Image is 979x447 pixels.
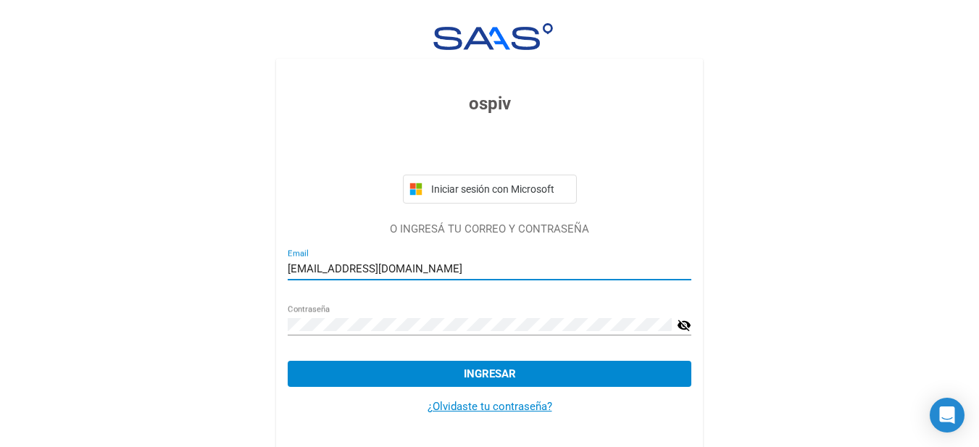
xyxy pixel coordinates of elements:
[428,183,570,195] span: Iniciar sesión con Microsoft
[428,400,552,413] a: ¿Olvidaste tu contraseña?
[288,91,691,117] h3: ospiv
[677,317,691,334] mat-icon: visibility_off
[288,361,691,387] button: Ingresar
[396,133,584,164] iframe: Botón Iniciar sesión con Google
[288,221,691,238] p: O INGRESÁ TU CORREO Y CONTRASEÑA
[930,398,965,433] div: Open Intercom Messenger
[403,175,577,204] button: Iniciar sesión con Microsoft
[464,367,516,380] span: Ingresar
